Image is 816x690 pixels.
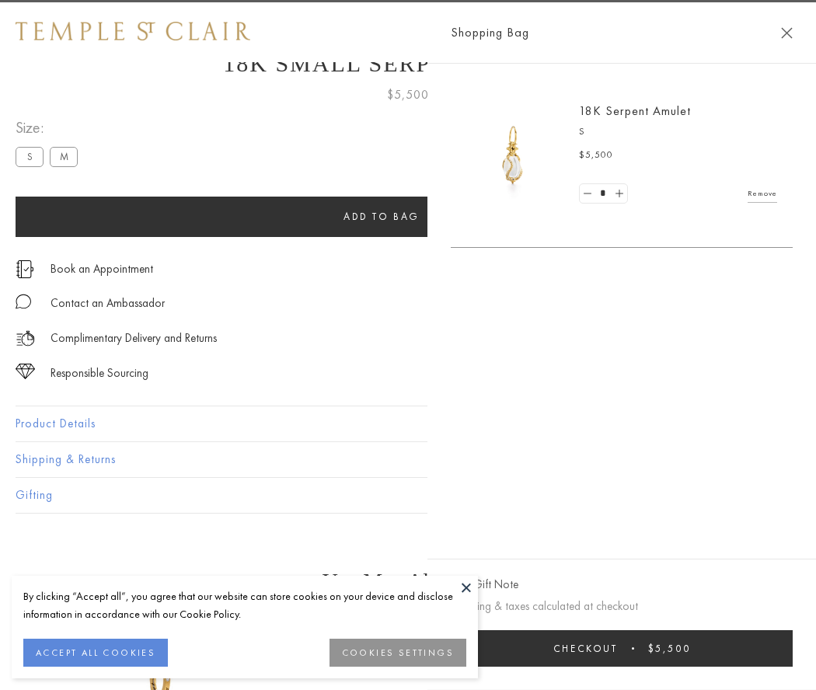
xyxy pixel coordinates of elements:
button: ACCEPT ALL COOKIES [23,639,168,667]
span: $5,500 [579,148,613,163]
a: Set quantity to 2 [611,184,626,204]
span: $5,500 [648,642,691,655]
img: icon_sourcing.svg [16,364,35,379]
a: 18K Serpent Amulet [579,103,691,119]
span: Add to bag [343,210,420,223]
span: Shopping Bag [451,23,529,43]
img: icon_appointment.svg [16,260,34,278]
button: Close Shopping Bag [781,27,793,39]
h3: You May Also Like [39,569,777,594]
button: Shipping & Returns [16,442,800,477]
label: M [50,147,78,166]
span: $5,500 [387,85,429,105]
img: P51836-E11SERPPV [466,109,560,202]
a: Set quantity to 0 [580,184,595,204]
button: Product Details [16,406,800,441]
button: Checkout $5,500 [451,630,793,667]
div: Contact an Ambassador [51,294,165,313]
span: Size: [16,115,84,141]
h1: 18K Small Serpent Amulet [16,51,800,77]
button: Add Gift Note [451,575,518,594]
img: Temple St. Clair [16,22,250,40]
a: Book an Appointment [51,260,153,277]
img: icon_delivery.svg [16,329,35,348]
div: By clicking “Accept all”, you agree that our website can store cookies on your device and disclos... [23,587,466,623]
a: Remove [748,185,777,202]
button: Add to bag [16,197,748,237]
div: Responsible Sourcing [51,364,148,383]
img: MessageIcon-01_2.svg [16,294,31,309]
p: Complimentary Delivery and Returns [51,329,217,348]
label: S [16,147,44,166]
button: COOKIES SETTINGS [330,639,466,667]
p: Shipping & taxes calculated at checkout [451,597,793,616]
button: Gifting [16,478,800,513]
span: Checkout [553,642,618,655]
p: S [579,124,777,140]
